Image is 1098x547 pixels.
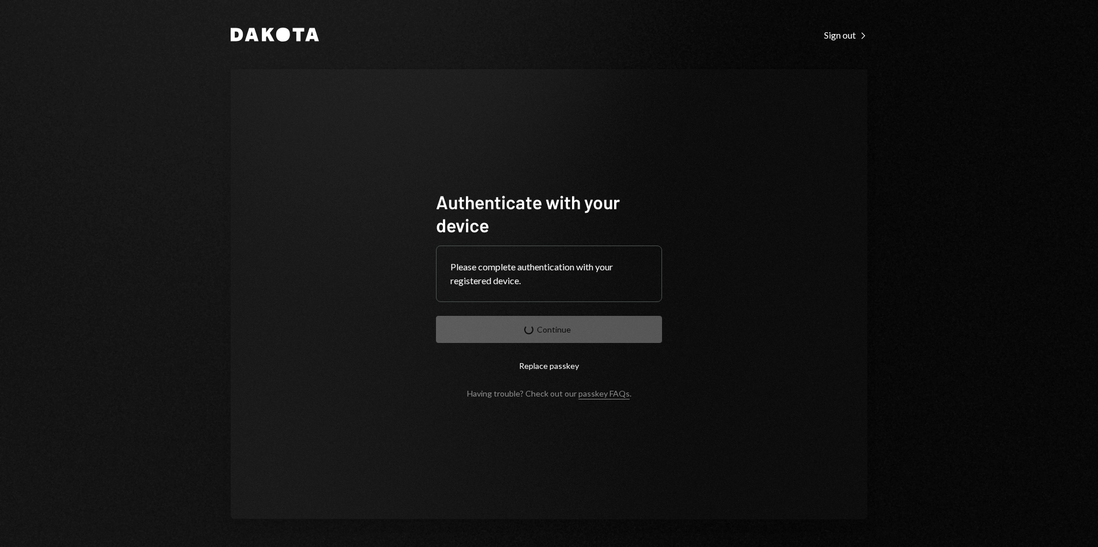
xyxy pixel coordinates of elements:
[436,352,662,379] button: Replace passkey
[578,388,630,399] a: passkey FAQs
[824,28,867,41] a: Sign out
[450,260,648,288] div: Please complete authentication with your registered device.
[467,388,631,398] div: Having trouble? Check out our .
[436,190,662,236] h1: Authenticate with your device
[824,29,867,41] div: Sign out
